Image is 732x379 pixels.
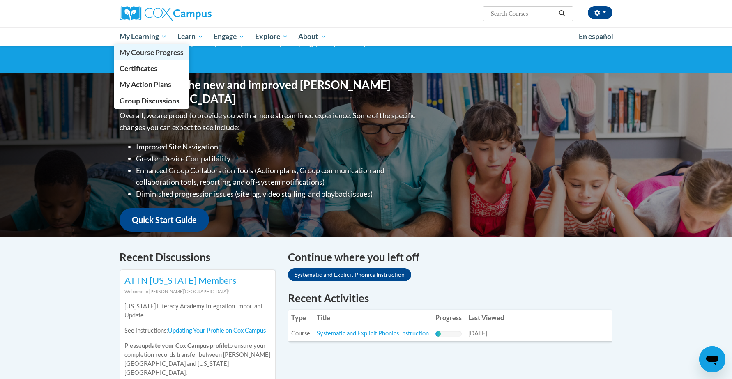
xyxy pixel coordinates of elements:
[465,310,507,326] th: Last Viewed
[172,27,209,46] a: Learn
[288,310,313,326] th: Type
[124,302,271,320] p: [US_STATE] Literacy Academy Integration Important Update
[288,291,612,305] h1: Recent Activities
[579,32,613,41] span: En español
[288,268,411,281] a: Systematic and Explicit Phonics Instruction
[120,6,212,21] img: Cox Campus
[114,76,189,92] a: My Action Plans
[120,110,417,133] p: Overall, we are proud to provide you with a more streamlined experience. Some of the specific cha...
[556,9,568,18] button: Search
[120,249,276,265] h4: Recent Discussions
[490,9,556,18] input: Search Courses
[114,27,172,46] a: My Learning
[107,27,625,46] div: Main menu
[208,27,250,46] a: Engage
[120,48,184,57] span: My Course Progress
[120,64,157,73] span: Certificates
[298,32,326,41] span: About
[120,6,276,21] a: Cox Campus
[136,153,417,165] li: Greater Device Compatibility
[114,60,189,76] a: Certificates
[120,78,417,106] h1: Welcome to the new and improved [PERSON_NAME][GEOGRAPHIC_DATA]
[124,287,271,296] div: Welcome to [PERSON_NAME][GEOGRAPHIC_DATA]!
[293,27,332,46] a: About
[435,331,441,337] div: Progress, %
[114,93,189,109] a: Group Discussions
[136,165,417,188] li: Enhanced Group Collaboration Tools (Action plans, Group communication and collaboration tools, re...
[291,330,310,337] span: Course
[120,208,209,232] a: Quick Start Guide
[468,330,487,337] span: [DATE]
[317,330,429,337] a: Systematic and Explicit Phonics Instruction
[177,32,203,41] span: Learn
[142,342,228,349] b: update your Cox Campus profile
[124,326,271,335] p: See instructions:
[168,327,266,334] a: Updating Your Profile on Cox Campus
[136,141,417,153] li: Improved Site Navigation
[255,32,288,41] span: Explore
[699,346,725,372] iframe: Button to launch messaging window
[120,80,171,89] span: My Action Plans
[120,96,180,105] span: Group Discussions
[588,6,612,19] button: Account Settings
[288,249,612,265] h4: Continue where you left off
[120,32,167,41] span: My Learning
[573,28,619,45] a: En español
[124,275,237,286] a: ATTN [US_STATE] Members
[136,188,417,200] li: Diminished progression issues (site lag, video stalling, and playback issues)
[214,32,244,41] span: Engage
[250,27,293,46] a: Explore
[114,44,189,60] a: My Course Progress
[432,310,465,326] th: Progress
[313,310,432,326] th: Title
